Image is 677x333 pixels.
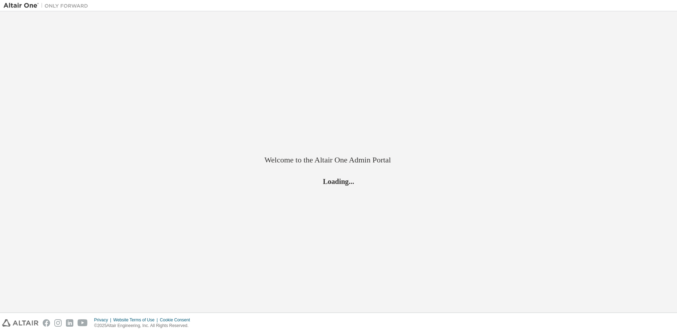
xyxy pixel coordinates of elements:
[94,317,113,323] div: Privacy
[94,323,194,329] p: © 2025 Altair Engineering, Inc. All Rights Reserved.
[264,155,413,165] h2: Welcome to the Altair One Admin Portal
[113,317,160,323] div: Website Terms of Use
[4,2,92,9] img: Altair One
[66,319,73,327] img: linkedin.svg
[54,319,62,327] img: instagram.svg
[2,319,38,327] img: altair_logo.svg
[78,319,88,327] img: youtube.svg
[160,317,194,323] div: Cookie Consent
[264,177,413,186] h2: Loading...
[43,319,50,327] img: facebook.svg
